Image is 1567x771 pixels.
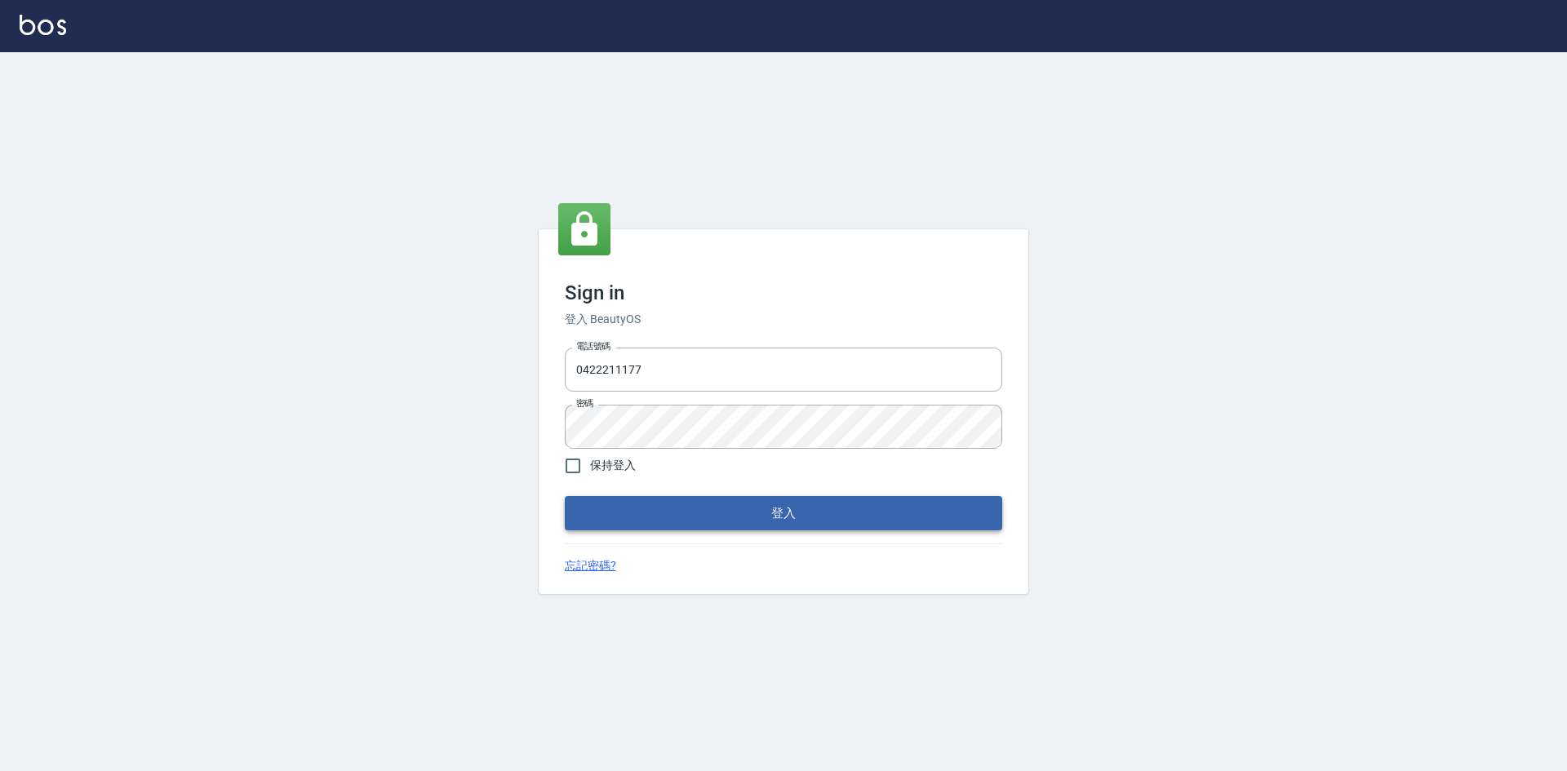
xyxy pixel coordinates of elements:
h6: 登入 BeautyOS [565,311,1002,328]
button: 登入 [565,496,1002,530]
span: 保持登入 [590,457,636,474]
label: 電話號碼 [576,340,610,352]
label: 密碼 [576,397,593,410]
img: Logo [20,15,66,35]
a: 忘記密碼? [565,557,616,574]
h3: Sign in [565,281,1002,304]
